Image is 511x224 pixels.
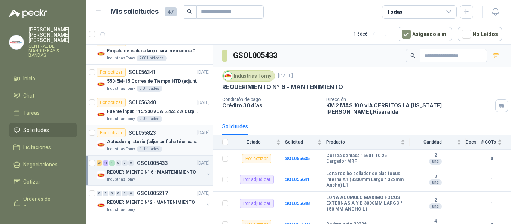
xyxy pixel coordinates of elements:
[326,97,492,102] p: Dirección
[9,192,77,214] a: Órdenes de Compra
[481,139,496,145] span: # COTs
[9,175,77,189] a: Cotizar
[9,157,77,172] a: Negociaciones
[326,171,405,188] b: Lona recibe sellador de alas focus interna A1 (8330mm Largo * 322mm Ancho) L1
[233,135,285,150] th: Estado
[285,156,310,161] a: SOL055635
[23,160,58,169] span: Negociaciones
[129,39,156,45] p: SOL056342
[23,143,51,151] span: Licitaciones
[222,83,343,91] p: REQUERIMIENTO N° 6 - MANTENIMIENTO
[9,140,77,154] a: Licitaciones
[410,174,461,180] b: 2
[466,135,481,150] th: Docs
[128,191,134,196] div: 0
[285,201,310,206] a: SOL055648
[285,177,310,182] a: SOL055641
[387,8,403,16] div: Todas
[233,50,278,61] h3: GSOL005433
[410,139,455,145] span: Cantidad
[458,27,502,41] button: No Leídos
[197,160,210,167] p: [DATE]
[410,153,461,159] b: 2
[97,201,105,210] img: Company Logo
[97,171,105,179] img: Company Logo
[23,109,40,117] span: Tareas
[9,123,77,137] a: Solicitudes
[429,159,442,165] div: und
[103,191,108,196] div: 0
[122,160,128,166] div: 0
[224,72,232,80] img: Company Logo
[23,74,35,83] span: Inicio
[129,130,156,135] p: SOL055823
[222,70,275,82] div: Industrias Tomy
[97,160,102,166] div: 27
[410,135,466,150] th: Cantidad
[97,159,211,182] a: 27 15 1 0 0 0 GSOL005433[DATE] Company LogoREQUERIMIENTO N° 6 - MANTENIMIENTOIndustrias Tomy
[107,207,135,213] p: Industrias Tomy
[23,92,34,100] span: Chat
[107,169,196,176] p: REQUERIMIENTO N° 6 - MANTENIMIENTO
[28,44,77,58] p: CENTRAL DE MANGUERAS & BANDAS
[240,199,274,208] div: Por adjudicar
[137,116,162,122] div: 2 Unidades
[97,128,126,137] div: Por cotizar
[97,191,102,196] div: 0
[116,191,121,196] div: 0
[137,86,162,92] div: 5 Unidades
[97,98,126,107] div: Por cotizar
[354,28,392,40] div: 1 - 6 de 6
[97,68,126,77] div: Por cotizar
[481,135,511,150] th: # COTs
[398,27,452,41] button: Asignado a mi
[97,189,211,213] a: 0 0 0 0 0 0 GSOL005217[DATE] Company LogoREQUERIMIENTO N°2 - MANTENIMIENTOIndustrias Tomy
[326,135,410,150] th: Producto
[137,191,168,196] p: GSOL005217
[107,177,135,182] p: Industrias Tomy
[107,138,200,145] p: Actuador giratorio (adjuntar ficha técnica si es diferente a festo)
[111,6,159,17] h1: Mis solicitudes
[129,70,156,75] p: SOL056341
[109,160,115,166] div: 1
[128,160,134,166] div: 0
[278,73,293,80] p: [DATE]
[28,27,77,43] p: [PERSON_NAME] [PERSON_NAME] [PERSON_NAME]
[197,99,210,106] p: [DATE]
[481,176,502,183] b: 1
[326,102,492,115] p: KM 2 MAS 100 vIA CERRITOS LA [US_STATE] [PERSON_NAME] , Risaralda
[222,97,320,102] p: Condición de pago
[222,122,248,131] div: Solicitudes
[197,190,210,197] p: [DATE]
[481,155,502,162] b: 0
[97,140,105,149] img: Company Logo
[187,9,192,14] span: search
[326,195,405,212] b: LONA ACUMULO MAXIMO FOCUS EXTERNAS A Y B 3000MM LARGO * 150 MM ANCHO L1
[109,191,115,196] div: 0
[326,139,399,145] span: Producto
[222,102,320,108] p: Crédito 30 días
[107,116,135,122] p: Industrias Tomy
[107,86,135,92] p: Industrias Tomy
[122,191,128,196] div: 0
[86,95,213,125] a: Por cotizarSOL056340[DATE] Company LogoFuente input :115/230 VCA 5.4/2.2 A Output: 24 VDC 10 A 47...
[9,71,77,86] a: Inicio
[107,108,200,115] p: Fuente input :115/230 VCA 5.4/2.2 A Output: 24 VDC 10 A 47-63 Hz
[86,65,213,95] a: Por cotizarSOL056341[DATE] Company Logo550-5M-15 Correa de Tiempo HTD (adjuntar ficha y /o imagen...
[9,106,77,120] a: Tareas
[233,139,275,145] span: Estado
[23,178,40,186] span: Cotizar
[9,35,24,49] img: Company Logo
[429,179,442,185] div: und
[86,125,213,156] a: Por cotizarSOL055823[DATE] Company LogoActuador giratorio (adjuntar ficha técnica si es diferente...
[97,110,105,119] img: Company Logo
[410,53,416,58] span: search
[103,160,108,166] div: 15
[137,146,162,152] div: 1 Unidades
[9,89,77,103] a: Chat
[107,146,135,152] p: Industrias Tomy
[107,47,196,55] p: Empate de cadena largo para cremadora C
[23,195,70,211] span: Órdenes de Compra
